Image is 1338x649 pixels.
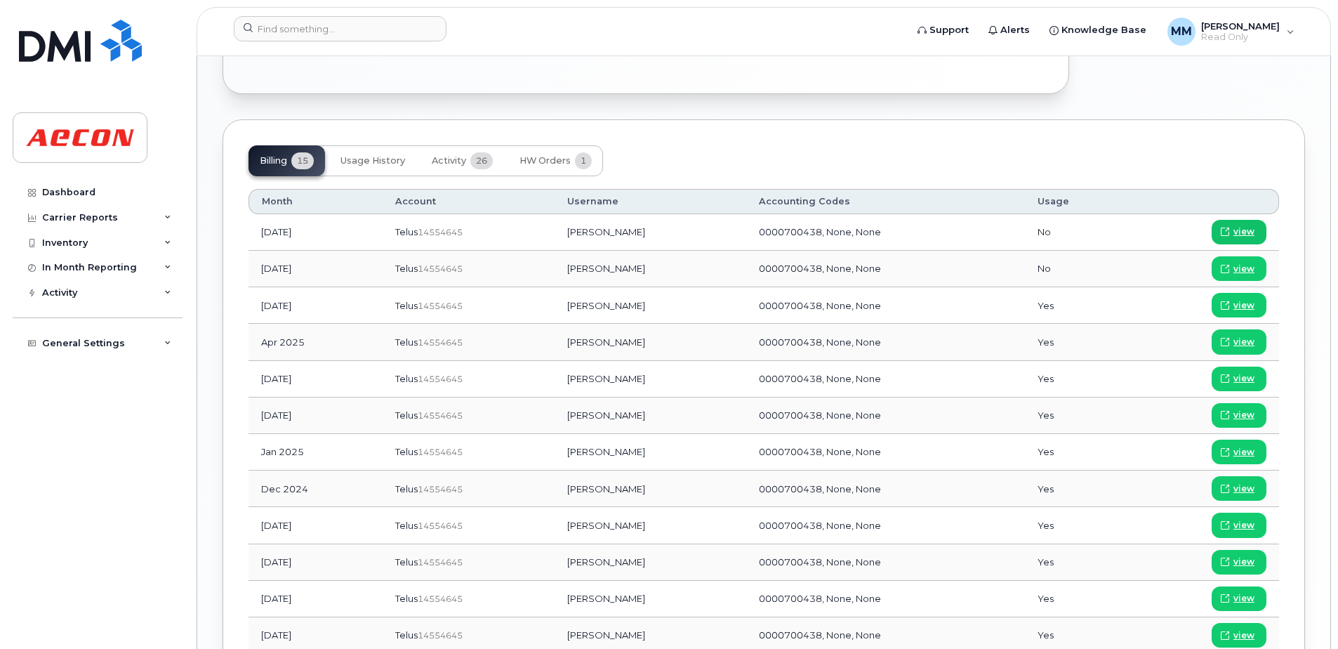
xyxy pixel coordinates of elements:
[249,581,383,617] td: [DATE]
[249,544,383,581] td: [DATE]
[1212,623,1266,648] a: view
[395,336,418,348] span: Telus
[1212,476,1266,501] a: view
[1171,23,1192,40] span: MM
[575,152,592,169] span: 1
[249,434,383,471] td: Jan 2025
[1025,361,1130,398] td: Yes
[555,361,746,398] td: [PERSON_NAME]
[395,263,418,274] span: Telus
[249,287,383,324] td: [DATE]
[1025,581,1130,617] td: Yes
[746,189,1025,214] th: Accounting Codes
[395,520,418,531] span: Telus
[418,557,463,568] span: 14554645
[555,398,746,434] td: [PERSON_NAME]
[340,155,405,166] span: Usage History
[1233,483,1254,495] span: view
[395,593,418,604] span: Telus
[418,410,463,421] span: 14554645
[1233,299,1254,312] span: view
[1212,550,1266,575] a: view
[555,189,746,214] th: Username
[759,556,881,568] span: 0000700438, None, None
[1025,398,1130,434] td: Yes
[979,16,1040,44] a: Alerts
[555,471,746,507] td: [PERSON_NAME]
[759,300,881,311] span: 0000700438, None, None
[759,520,881,531] span: 0000700438, None, None
[1212,367,1266,391] a: view
[418,484,463,494] span: 14554645
[1201,32,1280,43] span: Read Only
[1212,513,1266,537] a: view
[1233,263,1254,275] span: view
[908,16,979,44] a: Support
[395,409,418,421] span: Telus
[432,155,466,166] span: Activity
[759,483,881,494] span: 0000700438, None, None
[418,630,463,641] span: 14554645
[1201,20,1280,32] span: [PERSON_NAME]
[470,152,493,169] span: 26
[1025,324,1130,360] td: Yes
[759,226,881,237] span: 0000700438, None, None
[395,556,418,568] span: Telus
[759,593,881,604] span: 0000700438, None, None
[1025,434,1130,471] td: Yes
[1025,287,1130,324] td: Yes
[555,324,746,360] td: [PERSON_NAME]
[555,287,746,324] td: [PERSON_NAME]
[249,189,383,214] th: Month
[555,434,746,471] td: [PERSON_NAME]
[759,373,881,384] span: 0000700438, None, None
[1025,544,1130,581] td: Yes
[1000,23,1030,37] span: Alerts
[1233,409,1254,421] span: view
[249,471,383,507] td: Dec 2024
[395,300,418,311] span: Telus
[1212,403,1266,428] a: view
[929,23,969,37] span: Support
[1025,189,1130,214] th: Usage
[1212,220,1266,244] a: view
[395,629,418,641] span: Telus
[418,520,463,531] span: 14554645
[1233,519,1254,532] span: view
[759,336,881,348] span: 0000700438, None, None
[1212,256,1266,281] a: view
[418,227,463,237] span: 14554645
[1158,18,1304,46] div: Marzena Mosor
[1040,16,1156,44] a: Knowledge Base
[1025,214,1130,251] td: No
[1233,336,1254,348] span: view
[1233,225,1254,238] span: view
[1025,251,1130,287] td: No
[1212,586,1266,611] a: view
[249,324,383,360] td: Apr 2025
[759,263,881,274] span: 0000700438, None, None
[418,594,463,604] span: 14554645
[234,16,446,41] input: Find something...
[249,398,383,434] td: [DATE]
[1233,446,1254,459] span: view
[1233,592,1254,605] span: view
[555,507,746,544] td: [PERSON_NAME]
[418,374,463,384] span: 14554645
[1025,507,1130,544] td: Yes
[418,263,463,274] span: 14554645
[1233,629,1254,642] span: view
[249,507,383,544] td: [DATE]
[1212,293,1266,317] a: view
[759,629,881,641] span: 0000700438, None, None
[555,251,746,287] td: [PERSON_NAME]
[395,483,418,494] span: Telus
[1025,471,1130,507] td: Yes
[418,337,463,348] span: 14554645
[519,155,571,166] span: HW Orders
[759,409,881,421] span: 0000700438, None, None
[555,581,746,617] td: [PERSON_NAME]
[395,373,418,384] span: Telus
[383,189,555,214] th: Account
[249,214,383,251] td: [DATE]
